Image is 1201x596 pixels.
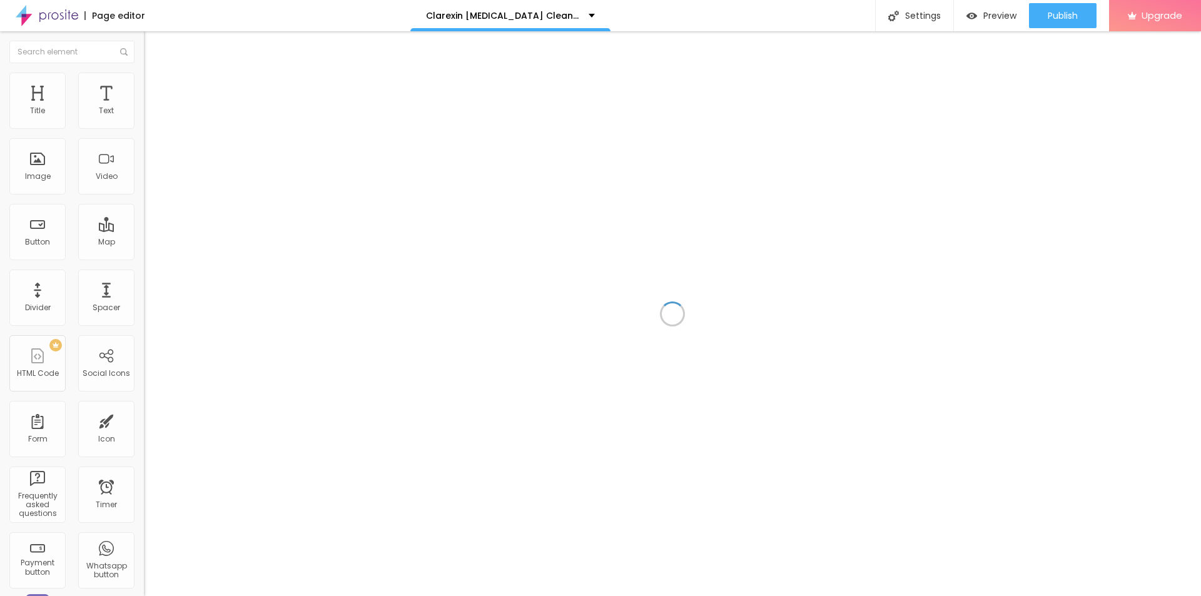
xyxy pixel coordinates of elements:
[1142,10,1182,21] span: Upgrade
[954,3,1029,28] button: Preview
[98,435,115,443] div: Icon
[99,106,114,115] div: Text
[28,435,48,443] div: Form
[93,303,120,312] div: Spacer
[888,11,899,21] img: Icone
[9,41,134,63] input: Search element
[25,303,51,312] div: Divider
[30,106,45,115] div: Title
[426,11,579,20] p: Clarexin [MEDICAL_DATA] Cleanse [GEOGRAPHIC_DATA]
[25,172,51,181] div: Image
[13,492,62,518] div: Frequently asked questions
[84,11,145,20] div: Page editor
[96,500,117,509] div: Timer
[96,172,118,181] div: Video
[983,11,1016,21] span: Preview
[83,369,130,378] div: Social Icons
[1048,11,1078,21] span: Publish
[1029,3,1097,28] button: Publish
[17,369,59,378] div: HTML Code
[13,558,62,577] div: Payment button
[98,238,115,246] div: Map
[966,11,977,21] img: view-1.svg
[25,238,50,246] div: Button
[81,562,131,580] div: Whatsapp button
[120,48,128,56] img: Icone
